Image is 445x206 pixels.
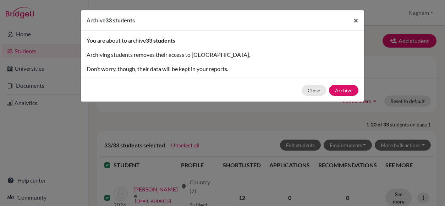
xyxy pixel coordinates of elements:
[105,17,135,23] span: 33 students
[87,36,358,45] p: You are about to archive
[348,10,364,30] button: Close
[353,15,358,25] span: ×
[146,37,175,44] span: 33 students
[87,17,105,23] span: Archive
[87,50,358,59] p: Archiving students removes their access to [GEOGRAPHIC_DATA].
[329,85,358,96] button: Archive
[87,65,358,73] p: Don’t worry, though, their data will be kept in your reports.
[302,85,326,96] button: Close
